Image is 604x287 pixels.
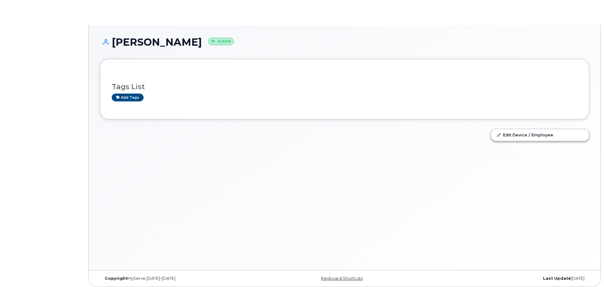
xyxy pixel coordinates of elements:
[321,276,363,281] a: Keyboard Shortcuts
[112,94,144,101] a: Add tags
[105,276,127,281] strong: Copyright
[100,37,589,48] h1: [PERSON_NAME]
[112,83,577,91] h3: Tags List
[426,276,589,281] div: [DATE]
[208,38,234,45] small: Active
[543,276,571,281] strong: Last Update
[100,276,263,281] div: MyServe [DATE]–[DATE]
[491,129,589,141] a: Edit Device / Employee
